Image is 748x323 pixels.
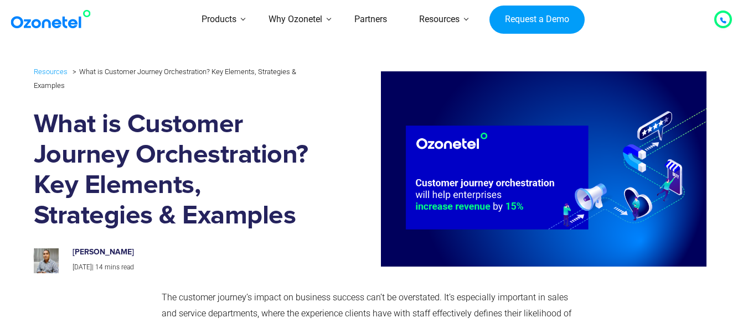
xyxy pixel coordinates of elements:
h6: [PERSON_NAME] [73,248,306,257]
a: Resources [34,65,68,78]
span: 14 [95,263,103,271]
img: customer journey orchestration [326,71,706,267]
span: [DATE] [73,263,92,271]
span: mins read [105,263,134,271]
p: | [73,262,306,274]
h1: What is Customer Journey Orchestration? Key Elements, Strategies & Examples [34,110,318,231]
a: Request a Demo [489,6,584,34]
img: prashanth-kancherla_avatar-200x200.jpeg [34,248,59,273]
li: What is Customer Journey Orchestration? Key Elements, Strategies & Examples [34,65,296,89]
